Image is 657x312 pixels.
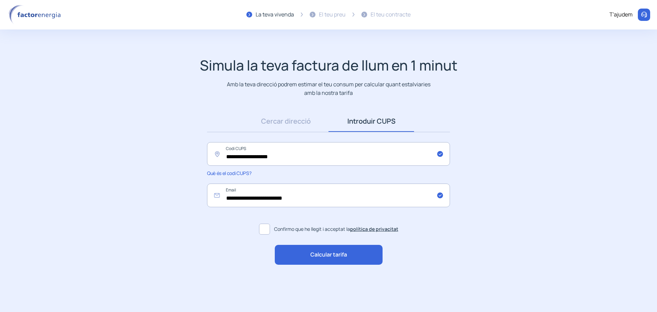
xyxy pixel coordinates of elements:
div: T'ajudem [609,10,633,19]
a: Introduir CUPS [328,111,414,132]
img: logo factor [7,5,65,25]
div: El teu contracte [371,10,411,19]
div: El teu preu [319,10,346,19]
span: Calcular tarifa [310,250,347,259]
span: Confirmo que he llegit i acceptat la [274,225,398,233]
span: Què és el codi CUPS? [207,170,251,176]
img: llamar [641,11,647,18]
a: política de privacitat [350,226,398,232]
a: Cercar direcció [243,111,328,132]
div: La teva vivenda [256,10,294,19]
p: Amb la teva direcció podrem estimar el teu consum per calcular quant estalviaries amb la nostra t... [226,80,432,97]
h1: Simula la teva factura de llum en 1 minut [200,57,458,74]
